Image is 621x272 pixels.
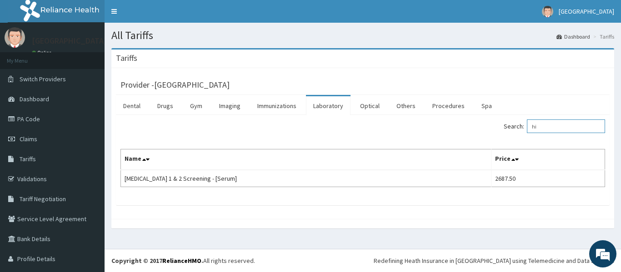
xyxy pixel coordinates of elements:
img: d_794563401_company_1708531726252_794563401 [17,45,37,68]
a: Spa [474,96,499,115]
div: Chat with us now [47,51,153,63]
a: Others [389,96,423,115]
a: Laboratory [306,96,351,115]
span: [GEOGRAPHIC_DATA] [559,7,614,15]
td: 2687.50 [491,170,605,187]
a: Procedures [425,96,472,115]
span: Tariffs [20,155,36,163]
h3: Provider - [GEOGRAPHIC_DATA] [120,81,230,89]
strong: Copyright © 2017 . [111,257,203,265]
img: User Image [542,6,553,17]
div: Redefining Heath Insurance in [GEOGRAPHIC_DATA] using Telemedicine and Data Science! [374,256,614,265]
a: RelianceHMO [162,257,201,265]
th: Name [121,149,491,170]
p: [GEOGRAPHIC_DATA] [32,37,107,45]
li: Tariffs [591,33,614,40]
a: Dashboard [556,33,590,40]
span: We're online! [53,79,125,171]
span: Switch Providers [20,75,66,83]
span: Dashboard [20,95,49,103]
h1: All Tariffs [111,30,614,41]
a: Immunizations [250,96,304,115]
a: Optical [353,96,387,115]
span: Claims [20,135,37,143]
td: [MEDICAL_DATA] 1 & 2 Screening - [Serum] [121,170,491,187]
textarea: Type your message and hit 'Enter' [5,178,173,210]
h3: Tariffs [116,54,137,62]
input: Search: [527,119,605,133]
a: Gym [183,96,210,115]
img: User Image [5,27,25,48]
div: Minimize live chat window [149,5,171,26]
span: Tariff Negotiation [20,195,66,203]
a: Online [32,49,54,56]
a: Imaging [212,96,248,115]
th: Price [491,149,605,170]
a: Drugs [150,96,180,115]
a: Dental [116,96,148,115]
footer: All rights reserved. [105,249,621,272]
label: Search: [504,119,605,133]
